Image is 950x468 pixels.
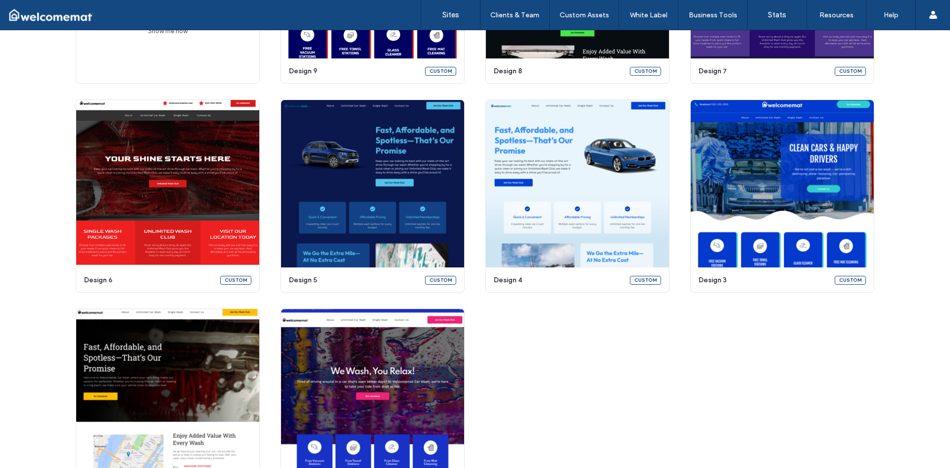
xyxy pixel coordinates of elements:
label: Resources [819,11,854,19]
label: Business Tools [689,11,737,19]
div: Custom [425,67,456,76]
div: Custom [630,67,661,76]
span: design 7 [699,66,829,76]
label: Help [884,11,899,19]
span: design 5 [289,275,419,285]
label: White Label [630,11,667,19]
span: design 8 [494,66,624,76]
span: design 4 [494,275,624,285]
label: Clients & Team [490,11,539,19]
div: Custom [835,67,866,76]
label: Custom Assets [560,11,609,19]
span: design 3 [699,275,829,285]
label: Sites [442,10,459,19]
span: Ayuda [21,7,48,16]
div: Custom [220,276,251,285]
span: design 6 [84,275,214,285]
div: Custom [425,276,456,285]
span: design 9 [289,66,419,76]
a: Show me how [148,26,188,36]
label: Stats [768,10,786,19]
div: Custom [630,276,661,285]
div: Custom [835,276,866,285]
